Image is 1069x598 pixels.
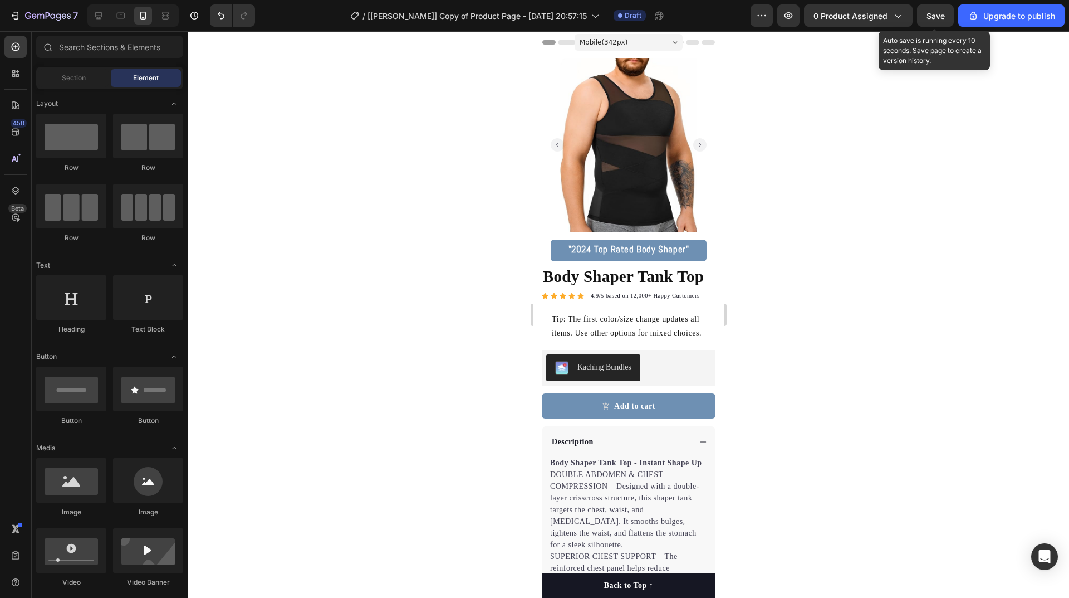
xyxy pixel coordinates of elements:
div: Image [113,507,183,517]
div: Open Intercom Messenger [1031,543,1058,570]
span: Toggle open [165,348,183,366]
div: Image [36,507,106,517]
span: Toggle open [165,95,183,113]
span: Toggle open [165,439,183,457]
button: Save [917,4,954,27]
span: Text [36,260,50,270]
button: 7 [4,4,83,27]
iframe: To enrich screen reader interactions, please activate Accessibility in Grammarly extension settings [533,31,724,598]
button: 0 product assigned [804,4,913,27]
span: Section [62,73,86,83]
span: Element [133,73,159,83]
p: SUPERIOR CHEST SUPPORT – The reinforced chest panel helps reduce “[MEDICAL_DATA]” and [MEDICAL_DA... [17,521,167,576]
span: Draft [625,11,641,21]
span: Button [36,352,57,362]
div: Button [113,416,183,426]
div: Beta [8,204,27,213]
span: Toggle open [165,256,183,274]
div: Undo/Redo [210,4,255,27]
div: Button [36,416,106,426]
span: Save [926,11,945,21]
div: 450 [11,119,27,128]
span: [[PERSON_NAME]] Copy of Product Page - [DATE] 20:57:15 [367,10,587,22]
button: Upgrade to publish [958,4,1065,27]
span: Media [36,443,56,453]
div: Back to Top ↑ [71,548,120,560]
p: 7 [73,9,78,22]
div: Video [36,577,106,587]
button: Back to Top ↑ [9,542,182,567]
div: Row [36,233,106,243]
div: Text Block [113,324,183,334]
div: Upgrade to publish [968,10,1055,22]
div: Row [36,163,106,173]
div: Row [113,163,183,173]
div: Video Banner [113,577,183,587]
div: Row [113,233,183,243]
span: Layout [36,99,58,109]
input: Search Sections & Elements [36,36,183,58]
span: 0 product assigned [813,10,887,22]
div: Heading [36,324,106,334]
span: / [362,10,365,22]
